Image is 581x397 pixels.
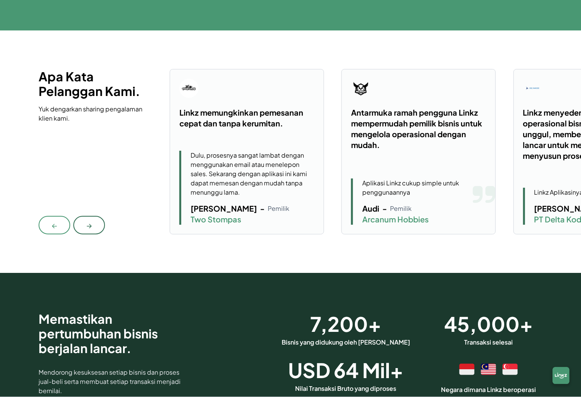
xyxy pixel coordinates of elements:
img: flag_id [502,362,518,377]
span: 7,200+ [310,311,381,336]
span: USD 64 Mil+ [288,357,403,383]
img: chatbox-logo [549,365,573,389]
div: Antarmuka ramah pengguna Linkz mempermudah pemilik bisnis untuk mengelola operasional dengan mudah. [351,107,486,150]
p: Bisnis yang didukung oleh [PERSON_NAME] [282,338,410,347]
span: Negara dimana Linkz beroperasi [441,385,536,394]
img: logo [179,79,199,98]
img: flag_id [459,362,475,377]
span: 45,000+ [444,311,533,336]
p: Mendorong kesuksesan setiap bisnis dan proses jual-beli serta membuat setiap transaksi menjadi be... [39,368,193,395]
img: flag_id [481,362,496,377]
img: logo [351,79,370,98]
div: Yuk dengarkan sharing pengalaman klien kami. [39,104,154,123]
button: ← [39,216,70,234]
img: logo [523,79,542,98]
button: → [73,216,105,234]
div: Linkz memungkinkan pemesanan cepat dan tanpa kerumitan. [179,107,314,129]
h2: Memastikan pertumbuhan bisnis berjalan lancar. [39,311,193,355]
span: Nilai Transaksi Bruto yang diproses [295,384,396,392]
span: Transaksi selesai [464,338,513,346]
